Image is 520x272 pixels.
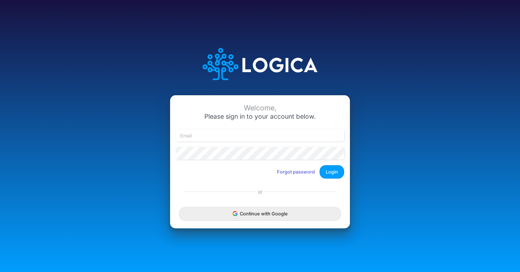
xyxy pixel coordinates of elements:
input: Email [176,130,344,142]
button: Login [320,165,344,179]
div: Welcome, [176,104,344,112]
span: Please sign in to your account below. [204,113,316,120]
button: Forgot password [272,166,320,178]
button: Continue with Google [179,207,341,220]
